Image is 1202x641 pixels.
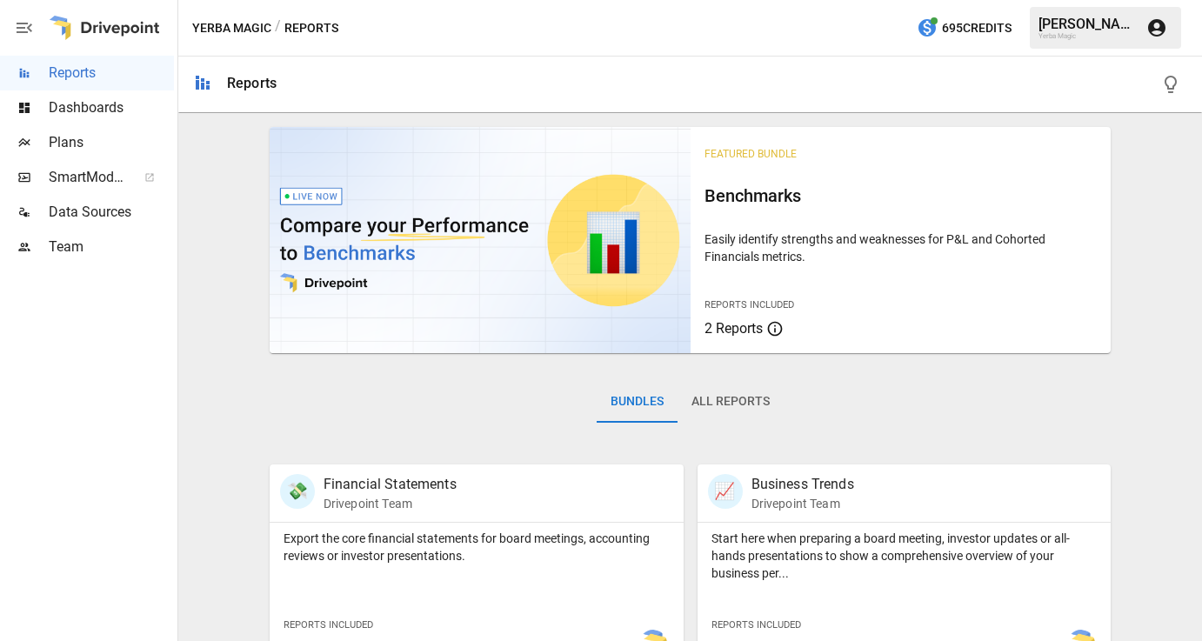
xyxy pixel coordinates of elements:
[1038,32,1136,40] div: Yerba Magic
[49,63,174,83] span: Reports
[942,17,1012,39] span: 695 Credits
[324,474,457,495] p: Financial Statements
[705,182,1098,210] h6: Benchmarks
[227,75,277,91] div: Reports
[49,202,174,223] span: Data Sources
[284,530,670,564] p: Export the core financial statements for board meetings, accounting reviews or investor presentat...
[751,495,854,512] p: Drivepoint Team
[275,17,281,39] div: /
[711,619,801,631] span: Reports Included
[324,495,457,512] p: Drivepoint Team
[49,237,174,257] span: Team
[270,127,691,353] img: video thumbnail
[284,619,373,631] span: Reports Included
[1038,16,1136,32] div: [PERSON_NAME]
[124,164,137,186] span: ™
[705,299,794,310] span: Reports Included
[192,17,271,39] button: Yerba Magic
[280,474,315,509] div: 💸
[708,474,743,509] div: 📈
[705,320,763,337] span: 2 Reports
[597,381,678,423] button: Bundles
[49,132,174,153] span: Plans
[705,148,797,160] span: Featured Bundle
[49,97,174,118] span: Dashboards
[705,230,1098,265] p: Easily identify strengths and weaknesses for P&L and Cohorted Financials metrics.
[910,12,1018,44] button: 695Credits
[751,474,854,495] p: Business Trends
[49,167,125,188] span: SmartModel
[711,530,1098,582] p: Start here when preparing a board meeting, investor updates or all-hands presentations to show a ...
[678,381,784,423] button: All Reports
